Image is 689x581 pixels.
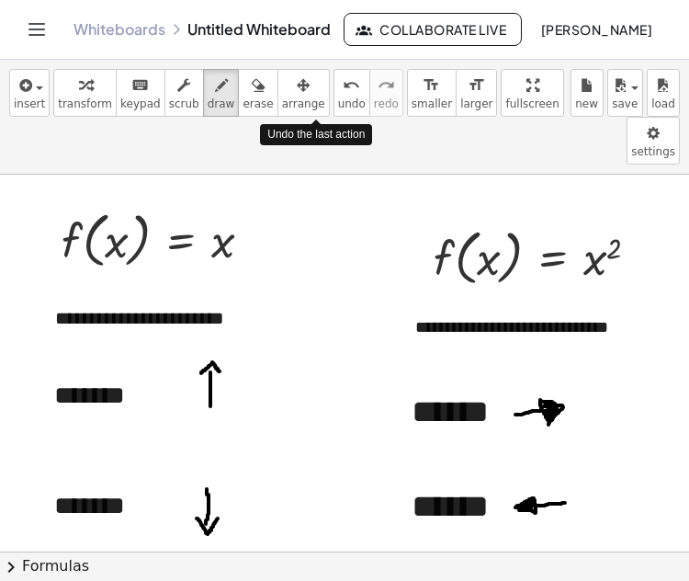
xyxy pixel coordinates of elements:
[540,21,652,38] span: [PERSON_NAME]
[651,97,675,110] span: load
[164,69,204,117] button: scrub
[203,69,240,117] button: draw
[73,20,165,39] a: Whiteboards
[344,13,522,46] button: Collaborate Live
[412,97,452,110] span: smaller
[501,69,563,117] button: fullscreen
[525,13,667,46] button: [PERSON_NAME]
[460,97,492,110] span: larger
[407,69,457,117] button: format_sizesmaller
[169,97,199,110] span: scrub
[456,69,497,117] button: format_sizelarger
[120,97,161,110] span: keypad
[208,97,235,110] span: draw
[260,124,372,145] div: Undo the last action
[277,69,330,117] button: arrange
[14,97,45,110] span: insert
[53,69,117,117] button: transform
[343,74,360,97] i: undo
[131,74,149,97] i: keyboard
[243,97,273,110] span: erase
[575,97,598,110] span: new
[9,69,50,117] button: insert
[116,69,165,117] button: keyboardkeypad
[378,74,395,97] i: redo
[647,69,680,117] button: load
[612,97,638,110] span: save
[468,74,485,97] i: format_size
[359,21,506,38] span: Collaborate Live
[607,69,643,117] button: save
[570,69,604,117] button: new
[282,97,325,110] span: arrange
[333,69,370,117] button: undoundo
[627,117,680,165] button: settings
[505,97,559,110] span: fullscreen
[631,145,675,158] span: settings
[58,97,112,110] span: transform
[338,97,366,110] span: undo
[22,15,51,44] button: Toggle navigation
[369,69,403,117] button: redoredo
[238,69,277,117] button: erase
[423,74,440,97] i: format_size
[374,97,399,110] span: redo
